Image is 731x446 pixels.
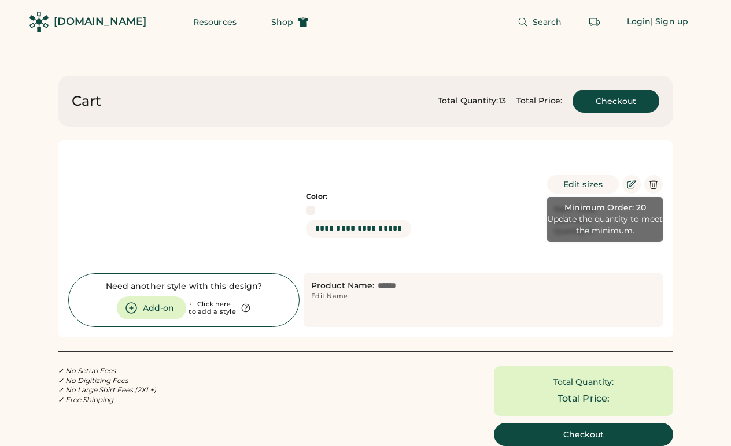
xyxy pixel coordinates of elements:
[179,10,250,34] button: Resources
[547,175,619,194] button: Edit sizes
[564,202,646,214] div: Minimum Order: 20
[438,95,499,107] div: Total Quantity:
[499,95,506,107] div: 13
[516,95,562,107] div: Total Price:
[58,376,128,385] em: ✓ No Digitizing Fees
[58,366,116,375] em: ✓ No Setup Fees
[558,392,610,406] div: Total Price:
[651,16,688,28] div: | Sign up
[58,385,156,394] em: ✓ No Large Shirt Fees (2XL+)
[58,395,113,404] em: ✓ Free Shipping
[184,151,300,266] img: yH5BAEAAAAALAAAAAABAAEAAAIBRAA7
[583,10,606,34] button: Retrieve an order
[117,296,186,319] button: Add-on
[271,18,293,26] span: Shop
[311,292,348,301] div: Edit Name
[644,175,663,194] button: Delete
[494,423,673,446] button: Checkout
[106,281,263,292] div: Need another style with this design?
[573,90,659,113] button: Checkout
[189,300,236,317] div: ← Click here to add a style
[504,10,576,34] button: Search
[306,192,327,200] strong: Color:
[533,18,562,26] span: Search
[72,92,101,110] div: Cart
[54,14,146,29] div: [DOMAIN_NAME]
[627,16,651,28] div: Login
[257,10,322,34] button: Shop
[553,377,614,388] div: Total Quantity:
[622,175,641,194] button: Edit Product
[29,12,49,32] img: Rendered Logo - Screens
[311,280,374,292] div: Product Name:
[547,214,663,236] div: Update the quantity to meet the minimum.
[68,151,184,266] img: yH5BAEAAAAALAAAAAABAAEAAAIBRAA7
